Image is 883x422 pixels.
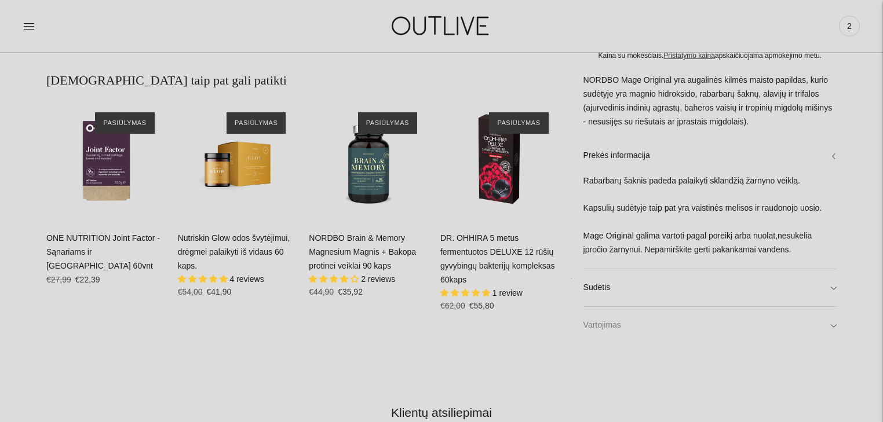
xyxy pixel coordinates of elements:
a: Prekės informacija [583,137,837,174]
span: €22,39 [75,275,100,284]
a: ONE NUTRITION Joint Factor - Sąnariams ir [GEOGRAPHIC_DATA] 60vnt [46,233,160,270]
span: €55,80 [469,301,494,310]
img: OUTLIVE [369,6,514,46]
div: Kaina su mokesčiais. apskaičiuojama apmokėjimo metu. [583,50,837,63]
a: NORDBO Brain & Memory Magnesium Magnis + Bakopa protinei veiklai 90 kaps [309,233,416,270]
span: 4 reviews [230,274,264,284]
span: €35,92 [338,287,363,296]
a: Pristatymo kaina [663,52,715,60]
span: €41,90 [206,287,231,296]
span: 2 [841,18,858,34]
s: €44,90 [309,287,334,296]
s: €27,99 [46,275,71,284]
span: 2 reviews [361,274,395,284]
a: 2 [839,13,860,39]
div: Rabarbarų šaknis padeda palaikyti sklandžią žarnyno veiklą. Kapsulių sudėtyje taip pat yra vaisti... [583,174,837,269]
a: DR. OHHIRA 5 metus fermentuotos DELUXE 12 rūšių gyvybingų bakterijų kompleksas 60kaps [440,101,560,221]
a: Vartojimas [583,307,837,344]
a: NORDBO Brain & Memory Magnesium Magnis + Bakopa protinei veiklai 90 kaps [309,101,429,221]
span: 4.00 stars [309,274,361,284]
a: Sudėtis [583,270,837,307]
a: ONE NUTRITION Joint Factor - Sąnariams ir Kaulams 60vnt [46,101,166,221]
h2: Klientų atsiliepimai [56,404,827,421]
s: €54,00 [178,287,203,296]
a: Nutriskin Glow odos švytėjimui, drėgmei palaikyti iš vidaus 60 kaps. [178,233,290,270]
a: DR. OHHIRA 5 metus fermentuotos DELUXE 12 rūšių gyvybingų bakterijų kompleksas 60kaps [440,233,555,284]
span: 1 review [492,288,523,298]
p: NORDBO Mage Original yra augalinės kilmės maisto papildas, kurio sudėtyje yra magnio hidroksido, ... [583,74,837,129]
a: Nutriskin Glow odos švytėjimui, drėgmei palaikyti iš vidaus 60 kaps. [178,101,298,221]
s: €62,00 [440,301,465,310]
span: 4.75 stars [178,274,230,284]
h2: [DEMOGRAPHIC_DATA] taip pat gali patikti [46,72,560,89]
span: 5.00 stars [440,288,492,298]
